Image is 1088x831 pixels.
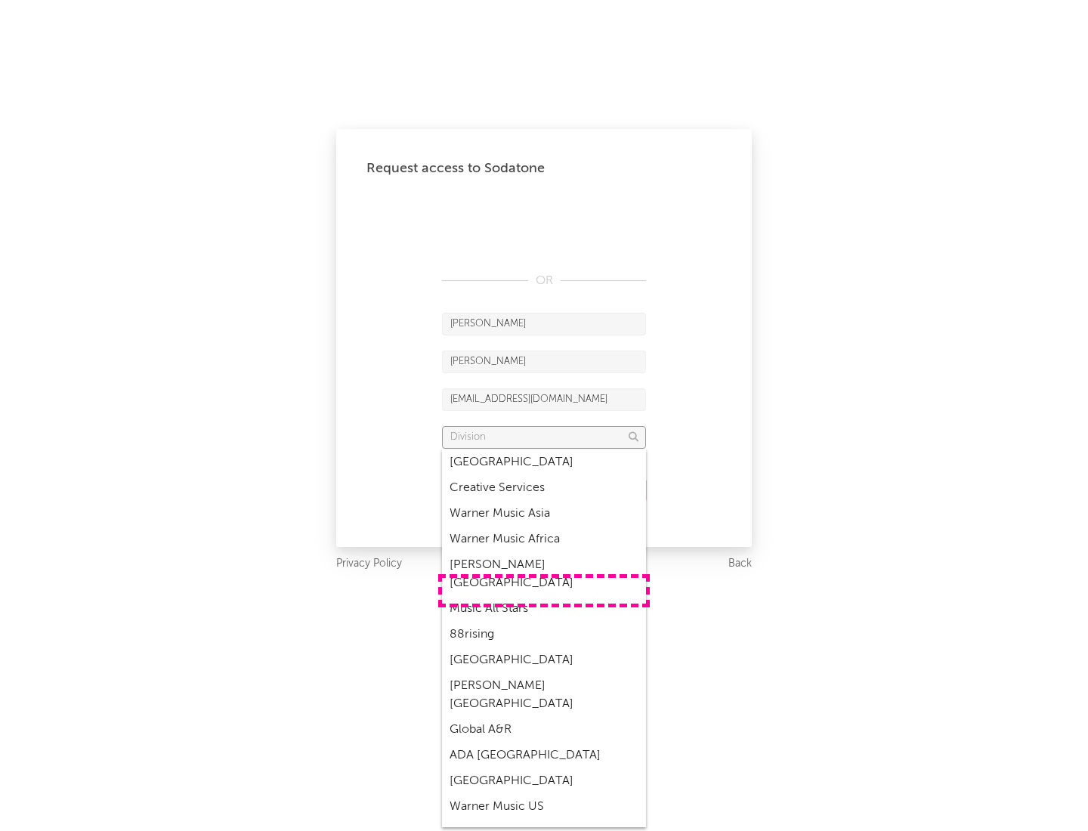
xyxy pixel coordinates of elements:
[442,351,646,373] input: Last Name
[442,794,646,820] div: Warner Music US
[366,159,722,178] div: Request access to Sodatone
[442,552,646,596] div: [PERSON_NAME] [GEOGRAPHIC_DATA]
[442,449,646,475] div: [GEOGRAPHIC_DATA]
[442,475,646,501] div: Creative Services
[442,673,646,717] div: [PERSON_NAME] [GEOGRAPHIC_DATA]
[442,527,646,552] div: Warner Music Africa
[442,647,646,673] div: [GEOGRAPHIC_DATA]
[728,555,752,573] a: Back
[336,555,402,573] a: Privacy Policy
[442,272,646,290] div: OR
[442,768,646,794] div: [GEOGRAPHIC_DATA]
[442,622,646,647] div: 88rising
[442,717,646,743] div: Global A&R
[442,313,646,335] input: First Name
[442,426,646,449] input: Division
[442,501,646,527] div: Warner Music Asia
[442,388,646,411] input: Email
[442,596,646,622] div: Music All Stars
[442,743,646,768] div: ADA [GEOGRAPHIC_DATA]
